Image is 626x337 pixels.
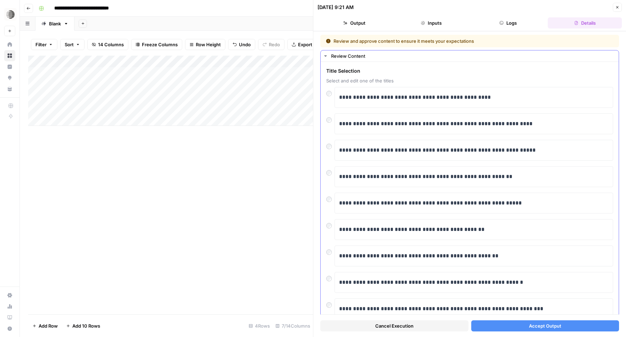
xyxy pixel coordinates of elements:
[228,39,255,50] button: Undo
[98,41,124,48] span: 14 Columns
[321,50,619,62] button: Review Content
[131,39,182,50] button: Freeze Columns
[318,17,392,29] button: Output
[326,77,613,84] span: Select and edit one of the titles
[529,322,561,329] span: Accept Output
[4,301,15,312] a: Usage
[87,39,128,50] button: 14 Columns
[35,17,74,31] a: Blank
[4,312,15,323] a: Learning Hub
[4,39,15,50] a: Home
[62,320,104,331] button: Add 10 Rows
[326,38,544,45] div: Review and approve content to ensure it meets your expectations
[4,83,15,95] a: Your Data
[375,322,414,329] span: Cancel Execution
[49,20,61,27] div: Blank
[269,41,280,48] span: Redo
[258,39,284,50] button: Redo
[273,320,313,331] div: 7/14 Columns
[320,320,468,331] button: Cancel Execution
[246,320,273,331] div: 4 Rows
[471,17,545,29] button: Logs
[196,41,221,48] span: Row Height
[326,67,613,74] span: Title Selection
[239,41,251,48] span: Undo
[298,41,323,48] span: Export CSV
[31,39,57,50] button: Filter
[331,53,615,59] div: Review Content
[471,320,619,331] button: Accept Output
[394,17,468,29] button: Inputs
[28,320,62,331] button: Add Row
[185,39,225,50] button: Row Height
[4,8,17,21] img: Parallel Logo
[65,41,74,48] span: Sort
[35,41,47,48] span: Filter
[4,72,15,83] a: Opportunities
[72,322,100,329] span: Add 10 Rows
[4,50,15,61] a: Browse
[39,322,58,329] span: Add Row
[318,4,354,11] div: [DATE] 9:21 AM
[4,61,15,72] a: Insights
[4,323,15,334] button: Help + Support
[287,39,327,50] button: Export CSV
[548,17,622,29] button: Details
[60,39,85,50] button: Sort
[142,41,178,48] span: Freeze Columns
[4,6,15,23] button: Workspace: Parallel
[4,290,15,301] a: Settings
